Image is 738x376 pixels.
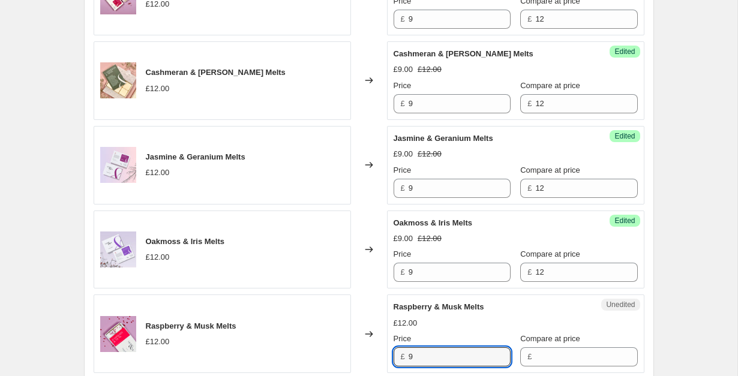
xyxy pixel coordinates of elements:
[418,233,442,245] strike: £12.00
[394,233,413,245] div: £9.00
[527,99,532,108] span: £
[394,166,412,175] span: Price
[401,14,405,23] span: £
[394,49,533,58] span: Cashmeran & [PERSON_NAME] Melts
[146,336,170,348] div: £12.00
[394,218,473,227] span: Oakmoss & Iris Melts
[100,316,136,352] img: IMG_8102_80x.jpg
[401,184,405,192] span: £
[527,14,532,23] span: £
[146,68,286,77] span: Cashmeran & [PERSON_NAME] Melts
[100,231,136,267] img: Render_Mockup_1920_1920_2025-01-16_80x.jpg
[146,83,170,95] div: £12.00
[418,148,442,160] strike: £12.00
[418,64,442,76] strike: £12.00
[520,166,580,175] span: Compare at price
[146,251,170,263] div: £12.00
[146,321,236,330] span: Raspberry & Musk Melts
[394,302,484,311] span: Raspberry & Musk Melts
[614,131,635,141] span: Edited
[614,216,635,225] span: Edited
[100,147,136,183] img: Render_Mockup_4000_4000_2025-01-16copy2_80x.jpg
[146,167,170,179] div: £12.00
[401,99,405,108] span: £
[527,267,532,276] span: £
[394,317,418,329] div: £12.00
[606,300,635,309] span: Unedited
[394,249,412,258] span: Price
[401,352,405,361] span: £
[394,334,412,343] span: Price
[527,184,532,192] span: £
[401,267,405,276] span: £
[100,62,136,98] img: IMG_7872_80x.jpg
[394,134,493,143] span: Jasmine & Geranium Melts
[394,148,413,160] div: £9.00
[614,47,635,56] span: Edited
[146,237,225,246] span: Oakmoss & Iris Melts
[394,64,413,76] div: £9.00
[520,249,580,258] span: Compare at price
[520,334,580,343] span: Compare at price
[394,81,412,90] span: Price
[527,352,532,361] span: £
[146,152,245,161] span: Jasmine & Geranium Melts
[520,81,580,90] span: Compare at price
